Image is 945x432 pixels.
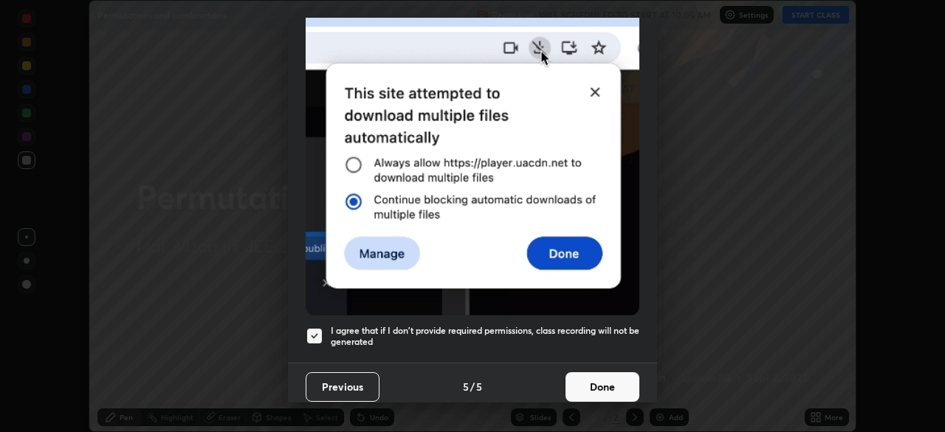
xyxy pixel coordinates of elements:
button: Previous [306,372,379,402]
h4: 5 [476,379,482,394]
h5: I agree that if I don't provide required permissions, class recording will not be generated [331,325,639,348]
button: Done [566,372,639,402]
h4: / [470,379,475,394]
h4: 5 [463,379,469,394]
